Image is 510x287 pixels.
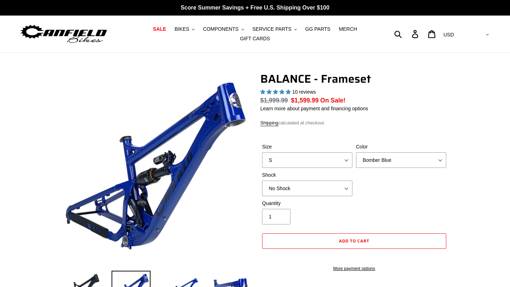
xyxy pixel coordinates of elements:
[171,24,198,34] button: BIKES
[335,24,361,34] a: MERCH
[262,171,352,179] label: Shock
[252,26,291,32] span: SERVICE PARTS
[249,24,300,34] button: SERVICE PARTS
[260,106,368,111] a: Learn more about payment and financing options
[292,89,316,95] span: 10 reviews
[339,238,369,244] span: Add to cart
[149,24,170,34] a: SALE
[339,26,357,32] span: MERCH
[199,24,247,34] button: COMPONENTS
[356,143,446,151] label: Color
[262,200,352,207] label: Quantity
[291,97,319,104] span: $1,599.99
[260,72,448,86] h1: BALANCE - Frameset
[262,143,352,151] label: Size
[260,119,448,127] div: calculated at checkout.
[153,26,166,32] span: SALE
[260,120,278,126] a: Shipping
[237,34,274,43] a: GIFT CARDS
[302,24,334,34] a: GG PARTS
[260,97,288,104] s: $1,999.99
[175,26,189,32] span: BIKES
[240,36,270,42] span: GIFT CARDS
[262,233,446,249] button: Add to cart
[203,26,238,32] span: COMPONENTS
[398,26,416,42] input: Search
[260,89,292,95] span: 5.00 stars
[305,26,330,32] span: GG PARTS
[262,265,446,272] a: More payment options
[19,23,108,45] img: Canfield Bikes
[320,96,345,105] span: On Sale!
